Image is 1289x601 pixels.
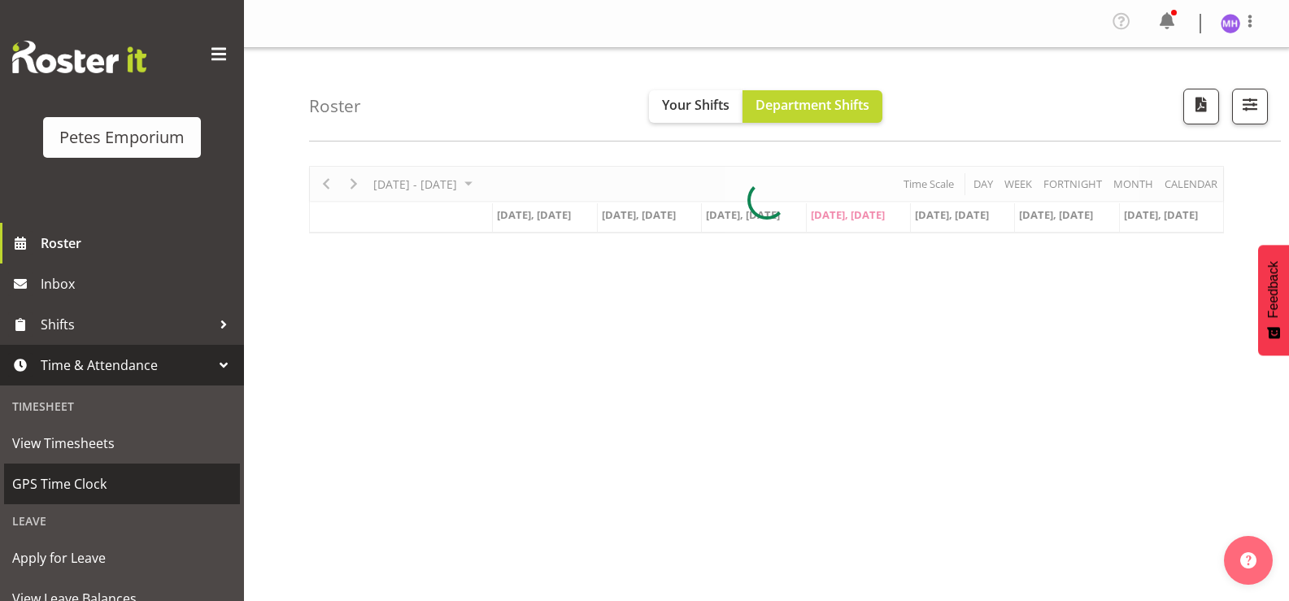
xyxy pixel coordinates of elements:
h4: Roster [309,97,361,115]
span: View Timesheets [12,431,232,455]
a: Apply for Leave [4,538,240,578]
a: GPS Time Clock [4,464,240,504]
span: Apply for Leave [12,546,232,570]
span: Your Shifts [662,96,729,114]
button: Feedback - Show survey [1258,245,1289,355]
button: Filter Shifts [1232,89,1268,124]
span: Roster [41,231,236,255]
span: Inbox [41,272,236,296]
img: mackenzie-halford4471.jpg [1221,14,1240,33]
span: Department Shifts [756,96,869,114]
span: GPS Time Clock [12,472,232,496]
span: Time & Attendance [41,353,211,377]
a: View Timesheets [4,423,240,464]
div: Timesheet [4,390,240,423]
div: Leave [4,504,240,538]
span: Feedback [1266,261,1281,318]
span: Shifts [41,312,211,337]
button: Download a PDF of the roster according to the set date range. [1183,89,1219,124]
button: Your Shifts [649,90,742,123]
div: Petes Emporium [59,125,185,150]
button: Department Shifts [742,90,882,123]
img: Rosterit website logo [12,41,146,73]
img: help-xxl-2.png [1240,552,1256,568]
